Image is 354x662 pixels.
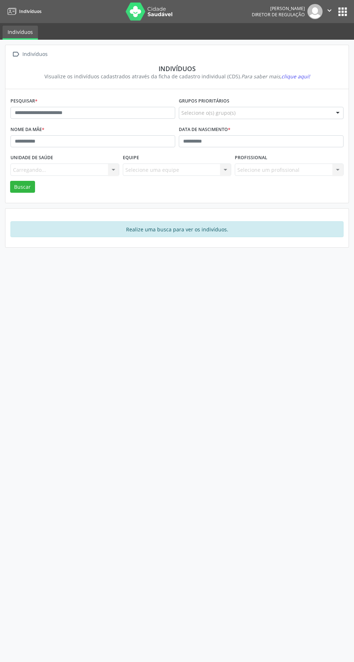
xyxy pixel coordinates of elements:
div: [PERSON_NAME] [252,5,305,12]
button:  [323,4,336,19]
div: Realize uma busca para ver os indivíduos. [10,221,344,237]
label: Profissional [235,152,267,164]
div: Visualize os indivíduos cadastrados através da ficha de cadastro individual (CDS). [16,73,338,80]
button: apps [336,5,349,18]
span: clique aqui! [281,73,310,80]
i:  [10,49,21,60]
i:  [325,6,333,14]
button: Buscar [10,181,35,193]
i: Para saber mais, [241,73,310,80]
label: Equipe [123,152,139,164]
img: img [307,4,323,19]
a: Indivíduos [5,5,42,17]
a:  Indivíduos [10,49,49,60]
div: Indivíduos [16,65,338,73]
span: Indivíduos [19,8,42,14]
div: Indivíduos [21,49,49,60]
label: Nome da mãe [10,124,44,135]
label: Pesquisar [10,96,38,107]
label: Unidade de saúde [10,152,53,164]
span: Selecione o(s) grupo(s) [181,109,236,117]
a: Indivíduos [3,26,38,40]
span: Diretor de regulação [252,12,305,18]
label: Grupos prioritários [179,96,229,107]
label: Data de nascimento [179,124,230,135]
